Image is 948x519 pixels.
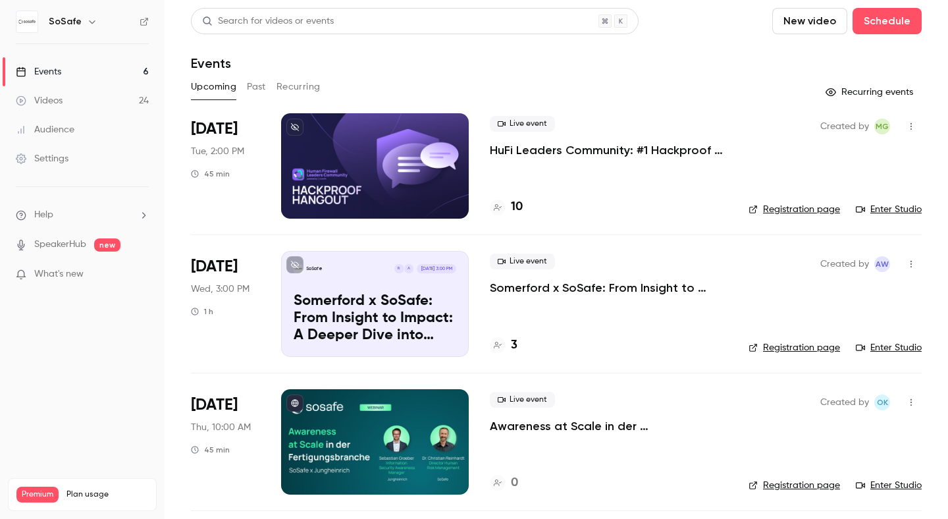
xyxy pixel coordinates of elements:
h1: Events [191,55,231,71]
span: new [94,238,120,252]
a: SpeakerHub [34,238,86,252]
span: [DATE] [191,119,238,140]
span: [DATE] [191,395,238,416]
h4: 0 [511,474,518,492]
button: New video [772,8,847,34]
span: AW [876,256,889,272]
div: Search for videos or events [202,14,334,28]
a: Registration page [749,203,840,216]
a: Enter Studio [856,479,922,492]
img: SoSafe [16,11,38,32]
span: Live event [490,254,555,269]
span: Live event [490,116,555,132]
span: [DATE] 3:00 PM [417,264,456,273]
span: OK [877,395,888,410]
h6: SoSafe [49,15,82,28]
button: Upcoming [191,76,236,97]
span: [DATE] [191,256,238,277]
a: HuFi Leaders Community: #1 Hackproof Hangout [490,142,727,158]
p: Somerford x SoSafe: From Insight to Impact: A Deeper Dive into Behavioral Science in Cybersecurity [294,293,456,344]
div: Sep 3 Wed, 3:00 PM (Europe/Berlin) [191,251,260,356]
span: Live event [490,392,555,408]
h4: 3 [511,337,517,354]
a: Registration page [749,479,840,492]
div: 1 h [191,306,213,317]
p: SoSafe [306,265,323,272]
div: 45 min [191,445,230,455]
a: Awareness at Scale in der Fertigungsbranche [490,418,727,434]
h4: 10 [511,198,523,216]
a: 10 [490,198,523,216]
span: Olga Krukova [874,395,890,410]
a: Enter Studio [856,341,922,354]
a: Somerford x SoSafe: From Insight to Impact: A Deeper Dive into Behavioral Science in Cybersecurity [490,280,727,296]
a: Enter Studio [856,203,922,216]
span: Alexandra Wasilewski [874,256,890,272]
a: 3 [490,337,517,354]
div: Aug 19 Tue, 2:00 PM (Europe/Paris) [191,113,260,219]
a: Somerford x SoSafe: From Insight to Impact: A Deeper Dive into Behavioral Science in Cybersecurit... [281,251,469,356]
div: 45 min [191,169,230,179]
a: Registration page [749,341,840,354]
button: Past [247,76,266,97]
span: Premium [16,487,59,503]
li: help-dropdown-opener [16,208,149,222]
a: 0 [490,474,518,492]
span: Wed, 3:00 PM [191,283,250,296]
span: Melissa Giwa [874,119,890,134]
div: Sep 4 Thu, 10:00 AM (Europe/Berlin) [191,389,260,495]
button: Recurring [276,76,321,97]
div: Settings [16,152,68,165]
span: Plan usage [66,489,148,500]
span: Created by [820,119,869,134]
span: What's new [34,267,84,281]
button: Recurring events [820,82,922,103]
span: MG [876,119,889,134]
div: Audience [16,123,74,136]
div: Videos [16,94,63,107]
div: A [404,263,414,274]
div: Events [16,65,61,78]
span: Created by [820,256,869,272]
span: Help [34,208,53,222]
div: R [394,263,404,274]
span: Created by [820,395,869,410]
button: Schedule [853,8,922,34]
span: Tue, 2:00 PM [191,145,244,158]
span: Thu, 10:00 AM [191,421,251,434]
